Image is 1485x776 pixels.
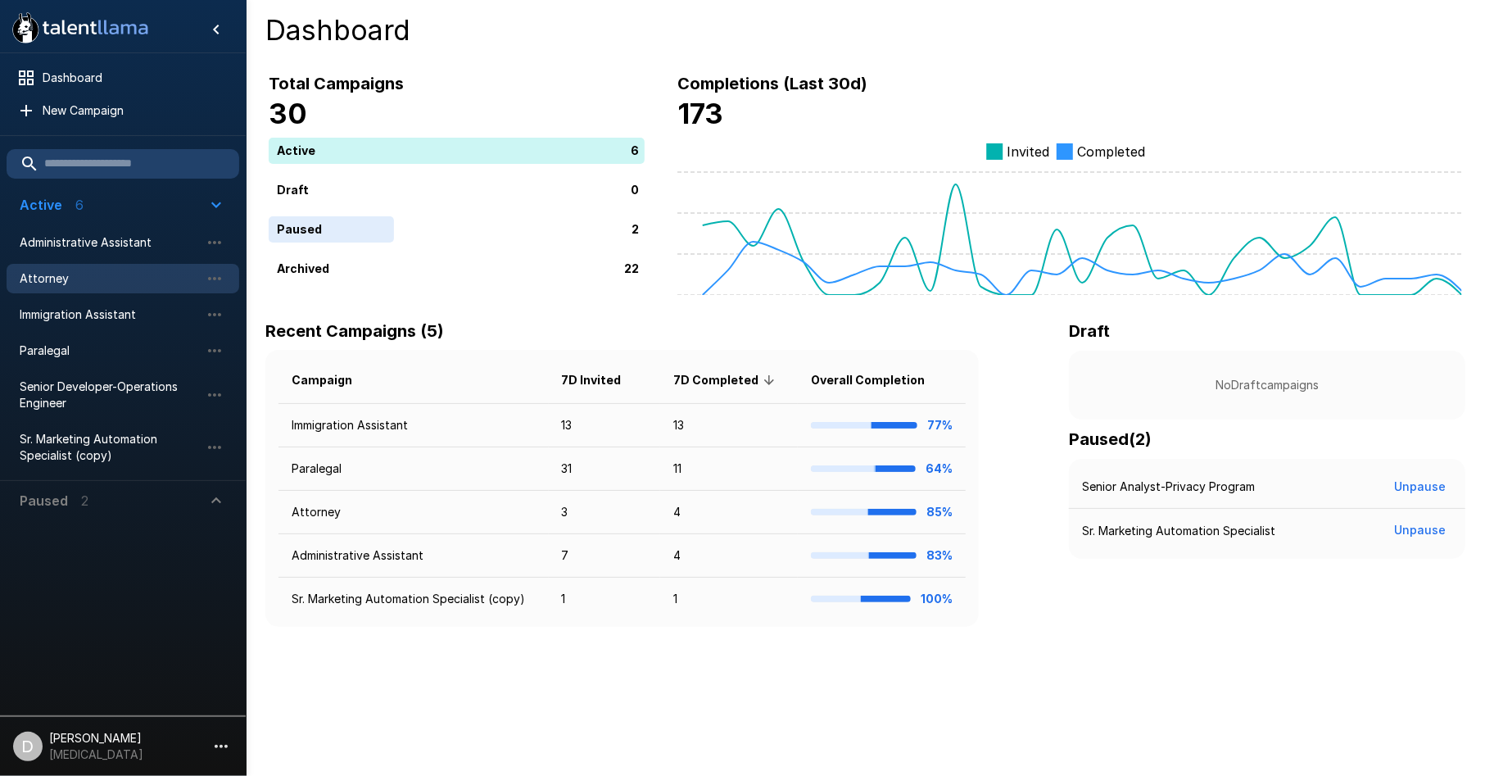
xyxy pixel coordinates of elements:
b: 83% [926,548,953,562]
p: 22 [624,260,639,277]
td: 31 [549,447,660,491]
b: Total Campaigns [269,74,404,93]
td: 11 [660,447,798,491]
td: Sr. Marketing Automation Specialist (copy) [278,578,549,621]
b: Paused ( 2 ) [1069,429,1152,449]
b: Recent Campaigns (5) [265,321,444,341]
b: 173 [677,97,723,130]
td: Attorney [278,491,549,534]
td: Immigration Assistant [278,404,549,447]
td: 4 [660,491,798,534]
b: 64% [926,461,953,475]
p: Sr. Marketing Automation Specialist [1082,523,1275,539]
td: 4 [660,534,798,578]
p: Senior Analyst-Privacy Program [1082,479,1255,495]
p: No Draft campaigns [1095,377,1439,393]
td: Paralegal [278,447,549,491]
td: 1 [660,578,798,621]
span: Overall Completion [811,370,946,390]
span: 7D Invited [562,370,643,390]
td: 13 [549,404,660,447]
td: 1 [549,578,660,621]
td: 3 [549,491,660,534]
b: 77% [927,418,953,432]
b: Draft [1069,321,1110,341]
p: 2 [632,220,639,238]
button: Unpause [1388,472,1452,502]
span: Campaign [292,370,374,390]
p: 0 [631,181,639,198]
td: 13 [660,404,798,447]
b: 100% [921,592,953,606]
b: 85% [926,505,953,519]
p: 6 [631,142,639,159]
button: Unpause [1388,515,1452,546]
b: Completions (Last 30d) [677,74,867,93]
td: Administrative Assistant [278,534,549,578]
span: 7D Completed [673,370,780,390]
h4: Dashboard [265,13,1465,48]
td: 7 [549,534,660,578]
b: 30 [269,97,307,130]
